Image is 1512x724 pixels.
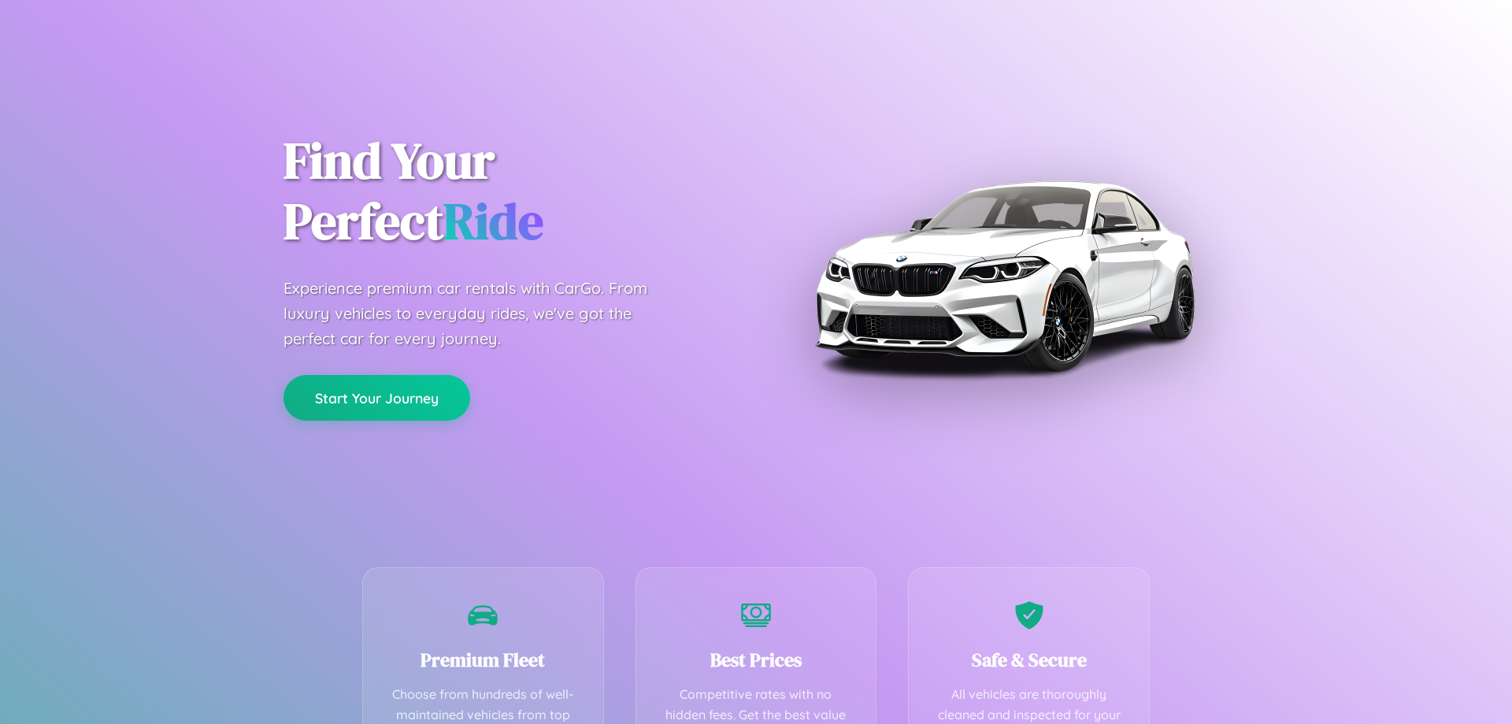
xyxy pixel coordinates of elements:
[660,647,853,673] h3: Best Prices
[443,187,543,255] span: Ride
[387,647,580,673] h3: Premium Fleet
[932,647,1125,673] h3: Safe & Secure
[807,79,1201,473] img: Premium BMW car rental vehicle
[283,131,732,252] h1: Find Your Perfect
[283,276,677,351] p: Experience premium car rentals with CarGo. From luxury vehicles to everyday rides, we've got the ...
[283,375,470,421] button: Start Your Journey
